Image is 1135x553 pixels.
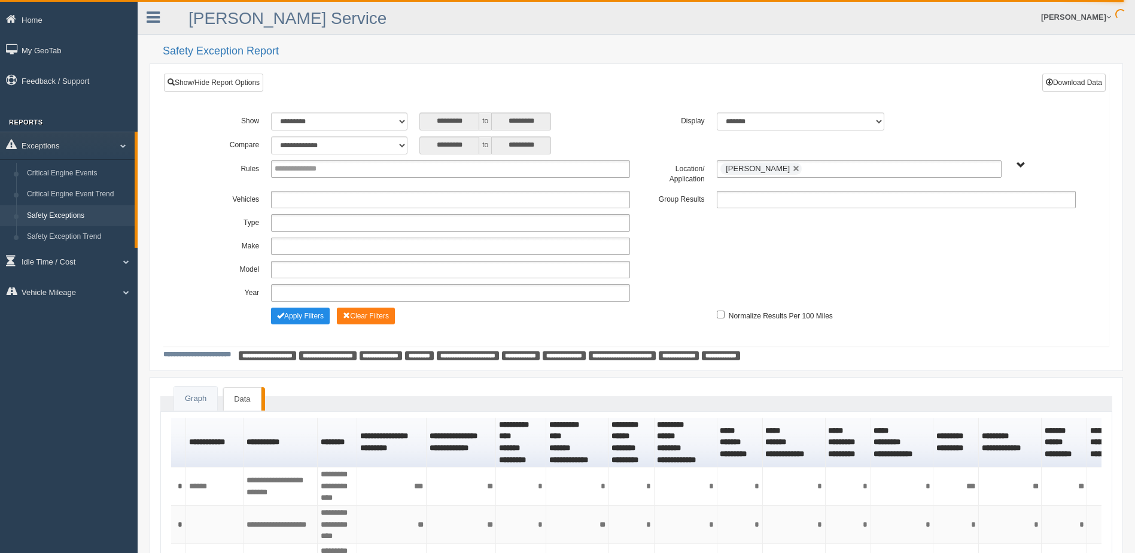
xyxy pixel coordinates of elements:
a: [PERSON_NAME] Service [188,9,387,28]
th: Sort column [763,418,826,467]
a: Show/Hide Report Options [164,74,263,92]
th: Sort column [609,418,655,467]
a: Safety Exceptions [22,205,135,227]
h2: Safety Exception Report [163,45,1123,57]
a: Data [223,387,261,411]
th: Sort column [933,418,979,467]
label: Compare [191,136,265,151]
label: Make [191,238,265,252]
th: Sort column [717,418,763,467]
th: Sort column [186,418,244,467]
th: Sort column [318,418,358,467]
button: Change Filter Options [337,308,395,324]
button: Change Filter Options [271,308,330,324]
label: Normalize Results Per 100 Miles [729,308,833,322]
label: Year [191,284,265,299]
label: Group Results [636,191,710,205]
th: Sort column [546,418,609,467]
th: Sort column [1042,418,1087,467]
th: Sort column [826,418,871,467]
th: Sort column [979,418,1042,467]
label: Display [636,113,710,127]
th: Sort column [496,418,546,467]
span: [PERSON_NAME] [726,164,790,173]
th: Sort column [357,418,427,467]
label: Model [191,261,265,275]
a: Critical Engine Events [22,163,135,184]
a: Graph [174,387,217,411]
th: Sort column [244,418,318,467]
span: to [479,113,491,130]
label: Rules [191,160,265,175]
label: Show [191,113,265,127]
a: Critical Engine Event Trend [22,184,135,205]
label: Vehicles [191,191,265,205]
a: Safety Exception Trend [22,226,135,248]
button: Download Data [1042,74,1106,92]
th: Sort column [655,418,717,467]
label: Location/ Application [636,160,710,185]
th: Sort column [427,418,496,467]
span: to [479,136,491,154]
label: Type [191,214,265,229]
th: Sort column [871,418,934,467]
